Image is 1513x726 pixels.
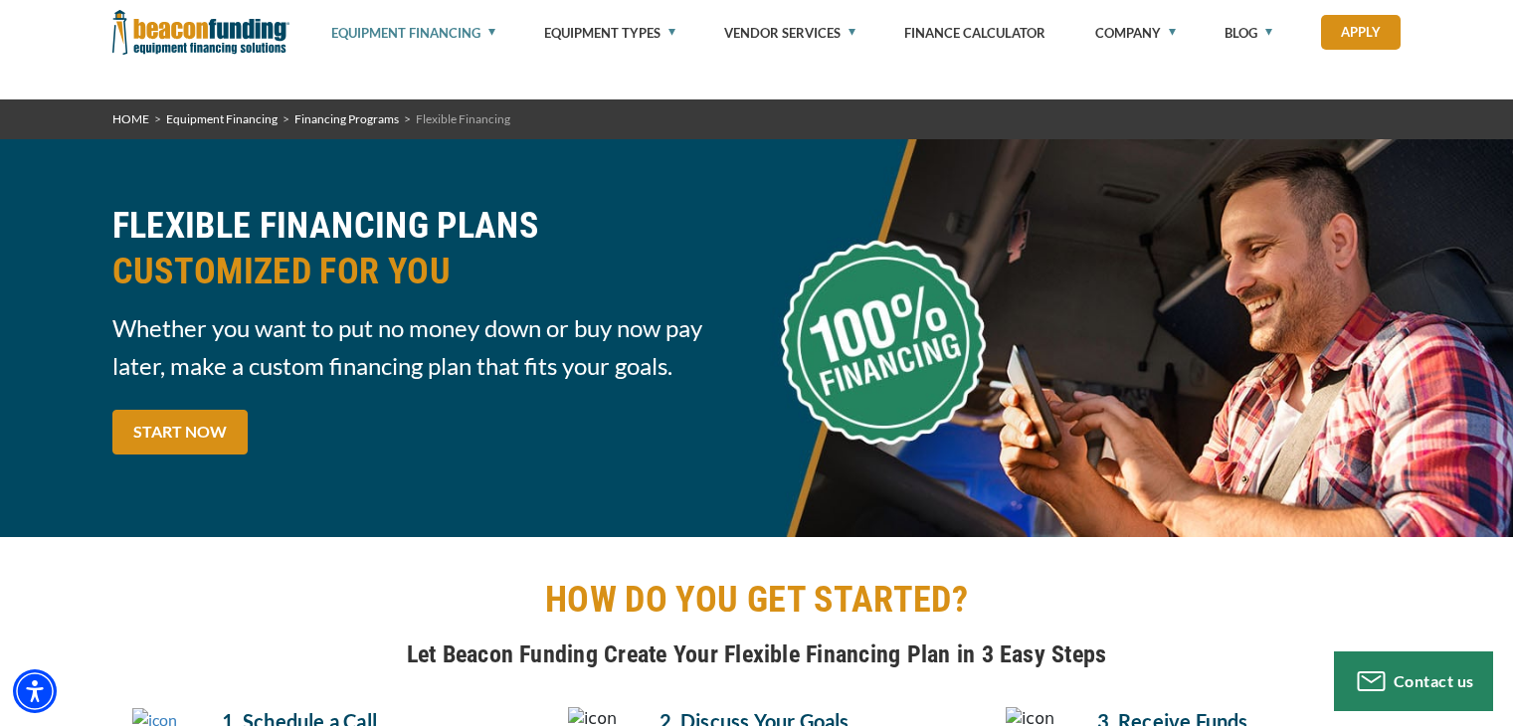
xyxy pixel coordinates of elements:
a: Equipment Financing [166,111,278,126]
a: Financing Programs [294,111,399,126]
button: Contact us [1334,651,1493,711]
span: CUSTOMIZED FOR YOU [112,249,745,294]
h2: FLEXIBLE FINANCING PLANS [112,203,745,294]
h4: Let Beacon Funding Create Your Flexible Financing Plan in 3 Easy Steps [112,637,1402,671]
a: HOME [112,111,149,126]
h2: HOW DO YOU GET STARTED? [112,577,1402,623]
span: Whether you want to put no money down or buy now pay later, make a custom financing plan that fit... [112,309,745,385]
a: Apply [1321,15,1401,50]
div: Accessibility Menu [13,669,57,713]
a: START NOW [112,410,248,454]
span: Contact us [1394,671,1474,690]
span: Flexible Financing [416,111,510,126]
